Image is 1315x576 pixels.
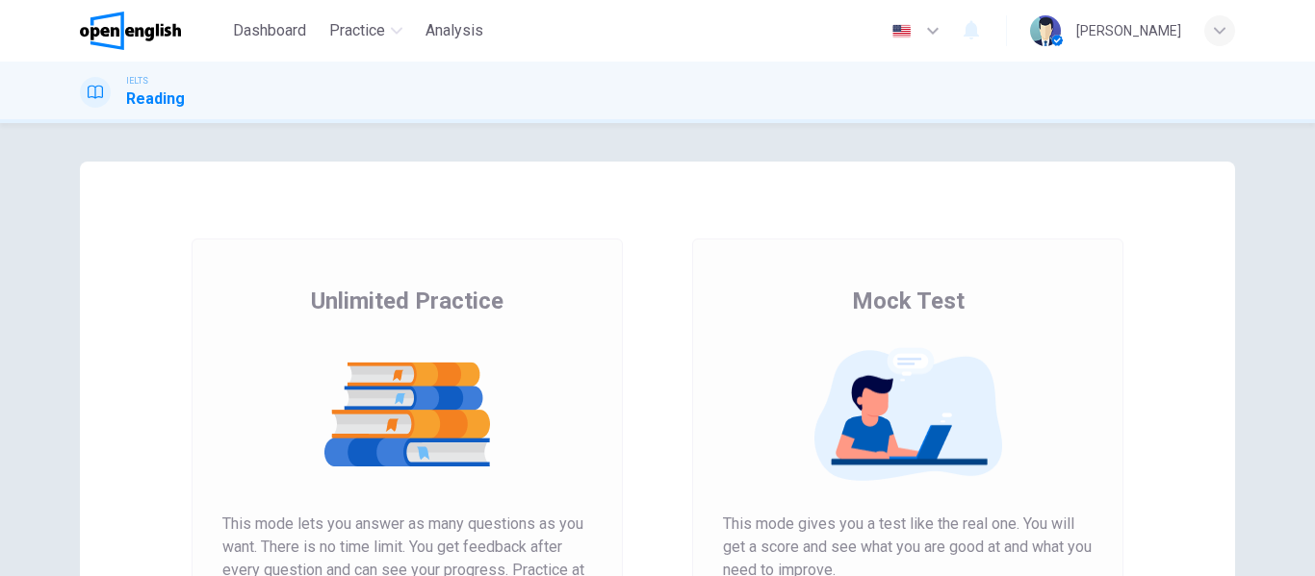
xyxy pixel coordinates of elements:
[233,19,306,42] span: Dashboard
[126,88,185,111] h1: Reading
[852,286,965,316] span: Mock Test
[80,12,225,50] a: OpenEnglish logo
[1030,15,1061,46] img: Profile picture
[322,13,410,48] button: Practice
[225,13,314,48] button: Dashboard
[126,74,148,88] span: IELTS
[311,286,503,316] span: Unlimited Practice
[80,12,181,50] img: OpenEnglish logo
[890,24,914,38] img: en
[329,19,385,42] span: Practice
[418,13,491,48] button: Analysis
[425,19,483,42] span: Analysis
[1076,19,1181,42] div: [PERSON_NAME]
